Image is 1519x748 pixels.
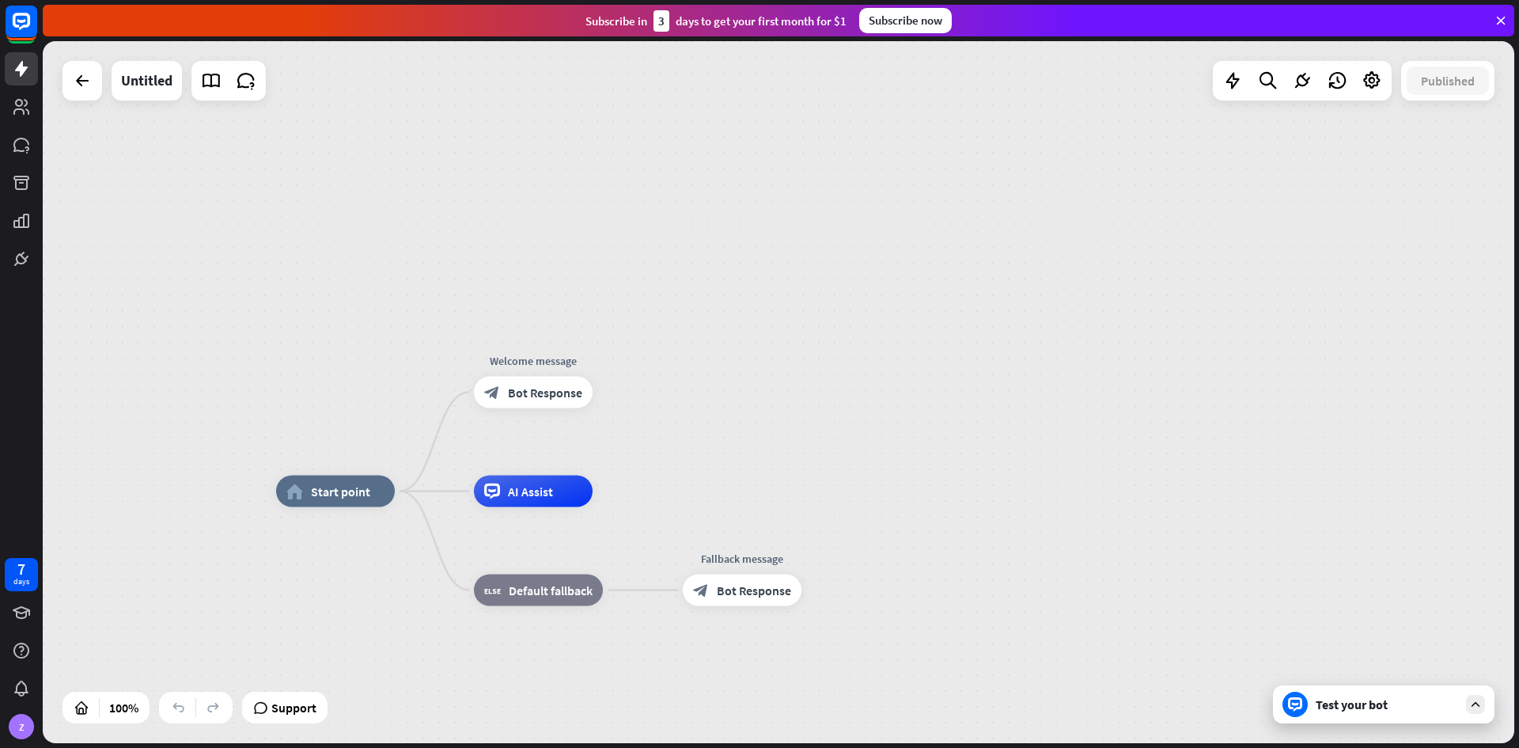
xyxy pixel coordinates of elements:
i: home_2 [286,484,303,499]
i: block_fallback [484,583,501,598]
span: Default fallback [509,583,593,598]
div: Subscribe in days to get your first month for $1 [585,10,847,32]
div: days [13,576,29,587]
div: Fallback message [671,551,813,567]
div: Z [9,714,34,739]
button: Published [1407,66,1489,95]
button: Open LiveChat chat widget [13,6,60,54]
span: Start point [311,484,370,499]
div: Untitled [121,61,172,101]
span: Bot Response [508,385,582,401]
i: block_bot_response [484,385,500,401]
span: Bot Response [717,583,791,598]
i: block_bot_response [693,583,709,598]
div: 100% [104,695,143,720]
div: 7 [17,562,25,576]
a: 7 days [5,558,38,591]
div: Welcome message [462,353,604,369]
div: Test your bot [1316,697,1458,712]
span: AI Assist [508,484,553,499]
div: 3 [653,10,669,32]
span: Support [271,695,316,720]
div: Subscribe now [859,8,952,33]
